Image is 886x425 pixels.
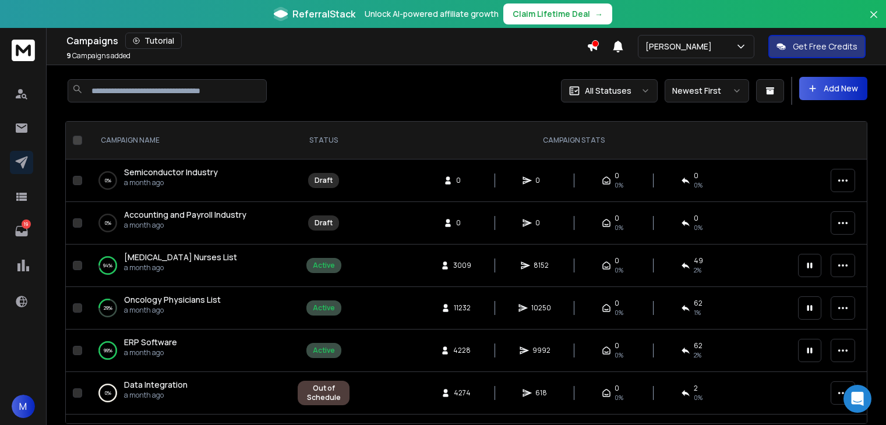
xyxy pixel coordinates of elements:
[124,337,177,348] a: ERP Software
[105,217,111,229] p: 0 %
[66,51,130,61] p: Campaigns added
[694,299,703,308] span: 62
[615,256,619,265] span: 0
[768,35,866,58] button: Get Free Credits
[124,252,237,263] a: [MEDICAL_DATA] Nurses List
[694,180,703,190] span: 0%
[645,41,716,52] p: [PERSON_NAME]
[615,180,623,190] span: 0%
[503,3,612,24] button: Claim Lifetime Deal→
[799,77,867,100] button: Add New
[313,261,335,270] div: Active
[292,7,355,21] span: ReferralStack
[124,209,246,220] span: Accounting and Payroll Industry
[124,178,218,187] p: a month ago
[615,265,623,275] span: 0%
[12,395,35,418] button: M
[453,261,471,270] span: 3009
[304,384,343,402] div: Out of Schedule
[87,202,291,245] td: 0%Accounting and Payroll Industrya month ago
[595,8,603,20] span: →
[694,265,701,275] span: 2 %
[694,223,703,232] span: 0%
[694,350,701,360] span: 2 %
[535,176,547,185] span: 0
[454,388,471,398] span: 4274
[124,263,237,272] p: a month ago
[615,308,623,317] span: 0%
[694,214,698,223] span: 0
[87,122,291,160] th: CAMPAIGN NAME
[124,348,177,357] p: a month ago
[615,341,619,350] span: 0
[124,306,221,315] p: a month ago
[615,393,623,402] span: 0%
[453,346,471,355] span: 4228
[124,167,218,178] a: Semiconductor Industry
[365,8,499,20] p: Unlock AI-powered affiliate growth
[535,218,547,228] span: 0
[104,302,112,314] p: 29 %
[615,350,623,360] span: 0%
[87,372,291,415] td: 0%Data Integrationa month ago
[10,219,33,243] a: 19
[124,391,188,400] p: a month ago
[356,122,791,160] th: CAMPAIGN STATS
[532,346,550,355] span: 9992
[105,387,111,399] p: 0 %
[793,41,857,52] p: Get Free Credits
[454,303,471,313] span: 11232
[291,122,356,160] th: STATUS
[124,221,246,230] p: a month ago
[615,223,623,232] span: 0%
[105,175,111,186] p: 0 %
[22,219,31,229] p: 19
[104,345,112,356] p: 99 %
[531,303,551,313] span: 10250
[87,287,291,330] td: 29%Oncology Physicians Lista month ago
[866,7,881,35] button: Close banner
[535,388,547,398] span: 618
[313,346,335,355] div: Active
[585,85,631,97] p: All Statuses
[534,261,549,270] span: 8152
[315,176,333,185] div: Draft
[694,384,698,393] span: 2
[66,51,71,61] span: 9
[124,209,246,221] a: Accounting and Payroll Industry
[615,214,619,223] span: 0
[615,384,619,393] span: 0
[315,218,333,228] div: Draft
[694,256,703,265] span: 49
[313,303,335,313] div: Active
[456,176,468,185] span: 0
[87,160,291,202] td: 0%Semiconductor Industrya month ago
[694,308,701,317] span: 1 %
[87,330,291,372] td: 99%ERP Softwarea month ago
[124,294,221,306] a: Oncology Physicians List
[124,379,188,391] a: Data Integration
[87,245,291,287] td: 94%[MEDICAL_DATA] Nurses Lista month ago
[694,171,698,180] span: 0
[125,33,182,49] button: Tutorial
[66,33,587,49] div: Campaigns
[615,299,619,308] span: 0
[124,294,221,305] span: Oncology Physicians List
[124,379,188,390] span: Data Integration
[103,260,112,271] p: 94 %
[694,341,703,350] span: 62
[843,385,871,413] div: Open Intercom Messenger
[665,79,749,102] button: Newest First
[456,218,468,228] span: 0
[694,393,703,402] span: 0 %
[615,171,619,180] span: 0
